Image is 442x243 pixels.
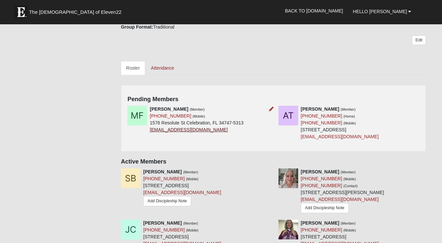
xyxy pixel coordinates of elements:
a: Add Discipleship Note [301,203,349,213]
span: Hello [PERSON_NAME] [353,9,407,14]
div: [STREET_ADDRESS] [143,168,221,208]
small: (Contact) [343,184,358,188]
div: 1576 Resolute St Celebration, FL 34747-5313 [150,106,243,133]
a: [PHONE_NUMBER] [301,120,342,125]
div: [STREET_ADDRESS] [301,106,379,140]
small: (Home) [343,114,355,118]
a: [EMAIL_ADDRESS][DOMAIN_NAME] [301,197,379,202]
a: Back to [DOMAIN_NAME] [280,3,348,19]
small: (Mobile) [343,177,356,181]
img: Eleven22 logo [14,6,28,19]
a: The [DEMOGRAPHIC_DATA] of Eleven22 [11,2,143,19]
a: [PHONE_NUMBER] [150,113,191,119]
h4: Pending Members [127,96,419,103]
strong: [PERSON_NAME] [301,106,339,112]
small: (Member) [190,107,205,111]
small: (Mobile) [343,121,356,125]
small: (Mobile) [343,228,356,232]
small: (Mobile) [186,228,198,232]
a: [PHONE_NUMBER] [301,113,342,119]
strong: [PERSON_NAME] [301,169,339,174]
a: Add Discipleship Note [143,196,191,206]
a: Attendance [146,61,180,75]
a: [EMAIL_ADDRESS][DOMAIN_NAME] [143,190,221,195]
small: (Member) [341,107,356,111]
div: [STREET_ADDRESS][PERSON_NAME] [301,168,384,215]
a: [PHONE_NUMBER] [301,183,342,188]
a: [PHONE_NUMBER] [301,227,342,232]
a: [EMAIL_ADDRESS][DOMAIN_NAME] [150,127,228,132]
a: [PHONE_NUMBER] [143,176,185,181]
h4: Active Members [121,158,426,166]
a: Edit [412,35,426,45]
small: (Mobile) [186,177,198,181]
a: [PHONE_NUMBER] [143,227,185,232]
strong: Group Format: [121,24,153,30]
strong: [PERSON_NAME] [143,169,182,174]
span: The [DEMOGRAPHIC_DATA] of Eleven22 [29,9,122,15]
a: Hello [PERSON_NAME] [348,3,416,20]
small: (Mobile) [192,114,205,118]
strong: [PERSON_NAME] [301,220,339,226]
small: (Member) [183,221,198,225]
a: [EMAIL_ADDRESS][DOMAIN_NAME] [301,134,379,139]
small: (Member) [341,170,356,174]
a: [PHONE_NUMBER] [301,176,342,181]
small: (Member) [341,221,356,225]
strong: [PERSON_NAME] [143,220,182,226]
strong: [PERSON_NAME] [150,106,188,112]
small: (Member) [183,170,198,174]
a: Roster [121,61,145,75]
